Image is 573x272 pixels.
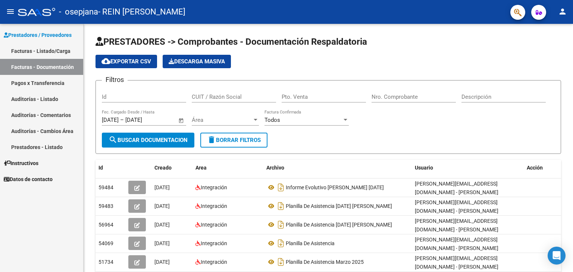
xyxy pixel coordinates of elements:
[6,7,15,16] mat-icon: menu
[101,57,110,66] mat-icon: cloud_download
[201,203,227,209] span: Integración
[163,55,231,68] app-download-masive: Descarga masiva de comprobantes (adjuntos)
[276,219,286,231] i: Descargar documento
[98,203,113,209] span: 59483
[98,240,113,246] span: 54069
[524,160,561,176] datatable-header-cell: Acción
[192,160,263,176] datatable-header-cell: Area
[286,184,384,190] span: Informe Evolutivo [PERSON_NAME] [DATE]
[415,181,498,195] span: [PERSON_NAME][EMAIL_ADDRESS][DOMAIN_NAME] - [PERSON_NAME]
[286,203,392,209] span: Planilla De Asistencia [DATE] [PERSON_NAME]
[276,237,286,249] i: Descargar documento
[201,222,227,228] span: Integración
[151,160,192,176] datatable-header-cell: Creado
[201,240,227,246] span: Integración
[4,31,72,39] span: Prestadores / Proveedores
[207,135,216,144] mat-icon: delete
[201,259,227,265] span: Integración
[276,181,286,193] i: Descargar documento
[120,117,124,123] span: –
[415,255,498,270] span: [PERSON_NAME][EMAIL_ADDRESS][DOMAIN_NAME] - [PERSON_NAME]
[109,135,118,144] mat-icon: search
[169,58,225,65] span: Descarga Masiva
[102,117,119,123] input: Start date
[415,218,498,233] span: [PERSON_NAME][EMAIL_ADDRESS][DOMAIN_NAME] - [PERSON_NAME]
[109,137,188,143] span: Buscar Documentacion
[125,117,162,123] input: End date
[4,175,53,183] span: Datos de contacto
[192,117,252,123] span: Área
[286,240,335,246] span: Planilla De Asistencia
[195,165,207,171] span: Area
[154,240,170,246] span: [DATE]
[286,259,364,265] span: Planilla De Asistencia Marzo 2025
[98,165,103,171] span: Id
[101,58,151,65] span: Exportar CSV
[558,7,567,16] mat-icon: person
[266,165,284,171] span: Archivo
[98,4,185,20] span: - REIN [PERSON_NAME]
[102,75,128,85] h3: Filtros
[263,160,412,176] datatable-header-cell: Archivo
[154,184,170,190] span: [DATE]
[95,55,157,68] button: Exportar CSV
[4,159,38,167] span: Instructivos
[286,222,392,228] span: Planilla De Asistencia [DATE] [PERSON_NAME]
[201,184,227,190] span: Integración
[548,247,566,265] div: Open Intercom Messenger
[415,165,433,171] span: Usuario
[98,259,113,265] span: 51734
[264,117,280,123] span: Todos
[412,160,524,176] datatable-header-cell: Usuario
[415,237,498,251] span: [PERSON_NAME][EMAIL_ADDRESS][DOMAIN_NAME] - [PERSON_NAME]
[98,222,113,228] span: 56964
[102,133,194,148] button: Buscar Documentacion
[98,184,113,190] span: 59484
[207,137,261,143] span: Borrar Filtros
[163,55,231,68] button: Descarga Masiva
[200,133,267,148] button: Borrar Filtros
[154,203,170,209] span: [DATE]
[95,160,125,176] datatable-header-cell: Id
[415,199,498,214] span: [PERSON_NAME][EMAIL_ADDRESS][DOMAIN_NAME] - [PERSON_NAME]
[154,259,170,265] span: [DATE]
[154,165,172,171] span: Creado
[59,4,98,20] span: - osepjana
[276,256,286,268] i: Descargar documento
[527,165,543,171] span: Acción
[276,200,286,212] i: Descargar documento
[95,37,367,47] span: PRESTADORES -> Comprobantes - Documentación Respaldatoria
[154,222,170,228] span: [DATE]
[177,116,186,125] button: Open calendar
